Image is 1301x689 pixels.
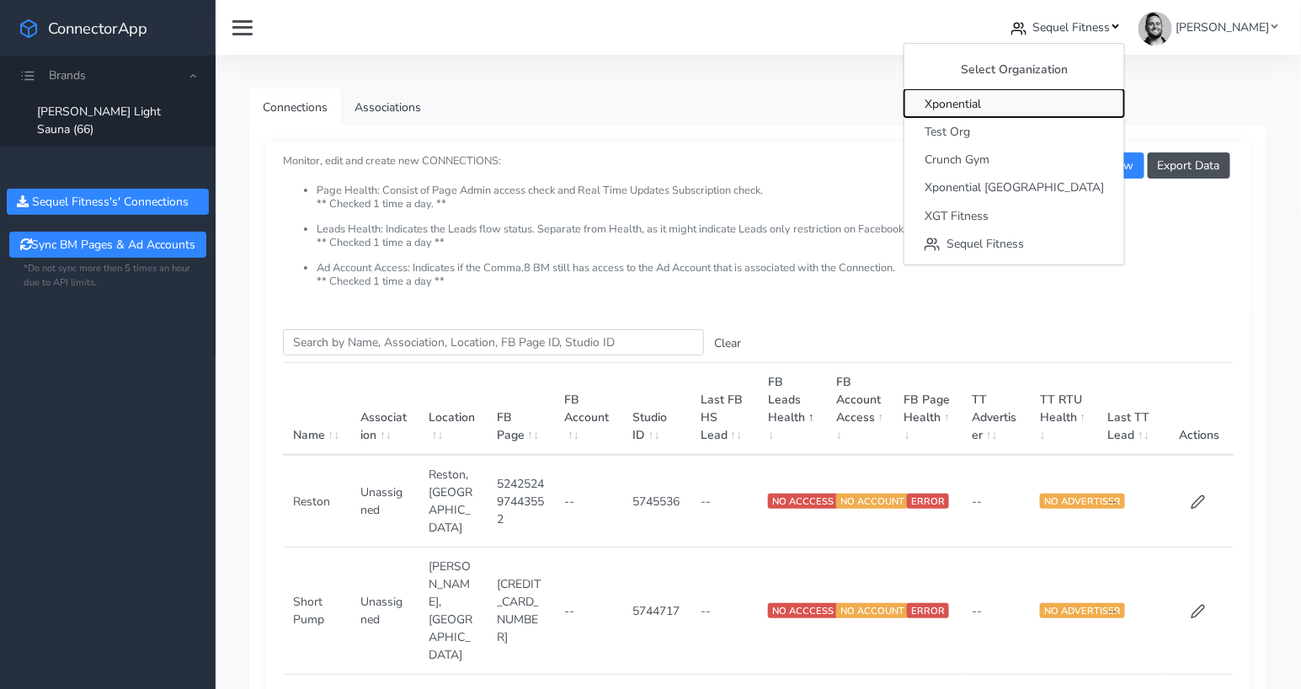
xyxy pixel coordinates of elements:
th: FB Page [487,363,555,456]
th: Association [351,363,419,456]
small: Monitor, edit and create new CONNECTIONS: [283,140,1234,288]
td: 5745536 [622,455,690,547]
td: -- [962,547,1030,675]
span: Sequel Fitness [946,236,1024,252]
img: James Carr [1138,12,1172,45]
span: NO ACCCESS [768,494,838,509]
span: NO ADVERTISER [1040,603,1125,618]
th: Last FB HS Lead [690,363,759,456]
span: Test Org [925,124,970,140]
button: Export Data [1148,152,1230,179]
td: -- [1098,547,1166,675]
th: FB Account Access [826,363,894,456]
th: Studio ID [622,363,690,456]
td: [PERSON_NAME],[GEOGRAPHIC_DATA] [419,547,487,675]
td: -- [962,455,1030,547]
th: FB Account [555,363,623,456]
td: Unassigned [351,455,419,547]
span: Crunch Gym [925,152,989,168]
span: NO ACCOUNT [836,603,909,618]
th: Location [419,363,487,456]
th: Name [283,363,351,456]
button: Sequel Fitness's' Connections [7,189,209,215]
td: -- [690,547,759,675]
span: NO ADVERTISER [1040,494,1125,509]
td: Short Pump [283,547,351,675]
span: NO ACCCESS [768,603,838,618]
th: Actions [1165,363,1234,456]
td: Unassigned [351,547,419,675]
td: Reston,[GEOGRAPHIC_DATA] [419,455,487,547]
button: Sync BM Pages & Ad Accounts [9,232,205,258]
th: TT RTU Health [1030,363,1098,456]
td: -- [555,547,623,675]
a: [PERSON_NAME] [1132,12,1284,43]
span: NO ACCOUNT [836,494,909,509]
td: -- [1098,455,1166,547]
td: -- [690,455,759,547]
li: Ad Account Access: Indicates if the Comma,8 BM still has access to the Ad Account that is associa... [317,262,1234,288]
td: 5744717 [622,547,690,675]
span: Brands [49,67,86,83]
button: Clear [704,330,751,356]
span: [PERSON_NAME] [1176,19,1269,35]
li: Page Health: Consist of Page Admin access check and Real Time Updates Subscription check. ** Chec... [317,184,1234,223]
a: Connections [249,88,341,126]
span: Sequel Fitness [1033,19,1111,35]
input: enter text you want to search [283,329,704,355]
td: 524252497443552 [487,455,555,547]
td: Reston [283,455,351,547]
td: [CREDIT_CARD_NUMBER] [487,547,555,675]
a: Sequel Fitness [1005,12,1126,43]
li: Leads Health: Indicates the Leads flow status. Separate from Health, as it might indicate Leads o... [317,223,1234,262]
div: Select Organization [904,51,1124,89]
span: Xponential [925,96,981,112]
span: ERROR [907,494,949,509]
td: -- [555,455,623,547]
a: Associations [341,88,435,126]
th: FB Leads Health [758,363,826,456]
th: FB Page Health [894,363,962,456]
span: ERROR [907,603,949,618]
span: ConnectorApp [48,18,147,39]
th: TT Advertiser [962,363,1030,456]
span: Xponential [GEOGRAPHIC_DATA] [925,180,1104,196]
span: XGT Fitness [925,208,989,224]
small: *Do not sync more then 5 times an hour due to API limits. [24,262,192,291]
th: Last TT Lead [1098,363,1166,456]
